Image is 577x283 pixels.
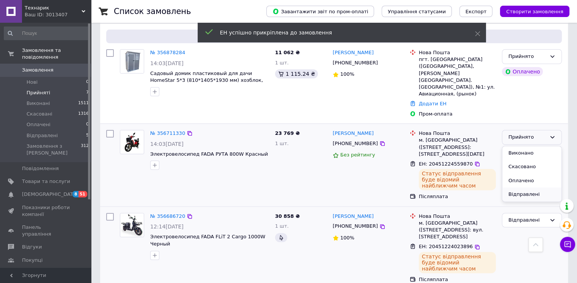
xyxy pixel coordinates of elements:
[220,29,456,36] div: ЕН успішно прикріплена до замовлення
[508,216,546,224] div: Відправлені
[150,234,265,247] a: Электровелосипед FADA FLiT 2 Cargo 1000W Черный
[419,213,496,220] div: Нова Пошта
[419,193,496,200] div: Післяплата
[150,224,184,230] span: 12:14[DATE]
[382,6,452,17] button: Управління статусами
[22,191,78,198] span: [DEMOGRAPHIC_DATA]
[388,9,446,14] span: Управління статусами
[333,60,378,66] span: [PHONE_NUMBER]
[27,111,52,117] span: Скасовані
[459,6,493,17] button: Експорт
[120,213,144,237] a: Фото товару
[275,69,318,78] div: 1 115.24 ₴
[120,213,144,237] img: Фото товару
[502,188,561,202] li: Відправлені
[275,50,300,55] span: 11 062 ₴
[150,60,184,66] span: 14:03[DATE]
[27,121,50,128] span: Оплачені
[150,50,185,55] a: № 356878284
[86,132,89,139] span: 5
[27,100,50,107] span: Виконані
[560,237,575,252] button: Чат з покупцем
[333,130,374,137] a: [PERSON_NAME]
[150,141,184,147] span: 14:03[DATE]
[340,152,375,158] span: Без рейтингу
[419,252,496,273] div: Статус відправлення буде відомий найближчим часом
[333,213,374,220] a: [PERSON_NAME]
[150,213,185,219] a: № 356686720
[79,191,87,197] span: 51
[86,89,89,96] span: 7
[27,143,81,156] span: Замовлення з [PERSON_NAME]
[25,5,82,11] span: Технарик
[419,130,496,137] div: Нова Пошта
[419,169,496,190] div: Статус відправлення буде відомий найближчим часом
[340,235,354,241] span: 100%
[502,174,561,188] li: Оплачено
[22,178,70,185] span: Товари та послуги
[333,223,378,229] span: [PHONE_NUMBER]
[25,11,91,18] div: Ваш ID: 3013407
[419,276,496,283] div: Післяплата
[492,8,569,14] a: Створити замовлення
[120,50,144,73] img: Фото товару
[78,111,89,117] span: 1316
[272,8,368,15] span: Завантажити звіт по пром-оплаті
[22,224,70,238] span: Панель управління
[333,141,378,146] span: [PHONE_NUMBER]
[508,53,546,61] div: Прийнято
[22,47,91,61] span: Замовлення та повідомлення
[465,9,487,14] span: Експорт
[333,49,374,56] a: [PERSON_NAME]
[27,132,58,139] span: Відправлені
[120,49,144,73] a: Фото товару
[500,6,569,17] button: Створити замовлення
[502,67,543,76] div: Оплачено
[506,9,563,14] span: Створити замовлення
[27,79,38,86] span: Нові
[150,151,268,157] a: Электровелосипед FADA РУТА 800W Красный
[275,213,300,219] span: 30 858 ₴
[275,141,289,146] span: 1 шт.
[4,27,90,40] input: Пошук
[86,79,89,86] span: 0
[22,257,42,264] span: Покупці
[120,130,144,154] img: Фото товару
[150,70,263,90] a: Садовый домик пластиковый для дачи HomeStar 5*3 (810*1405*1930 мм) хозблок, сарай, гараж, бытовка
[266,6,374,17] button: Завантажити звіт по пром-оплаті
[502,146,561,160] li: Виконано
[22,165,59,172] span: Повідомлення
[419,56,496,97] div: пгт. [GEOGRAPHIC_DATA] ([GEOGRAPHIC_DATA], [PERSON_NAME][GEOGRAPHIC_DATA]. [GEOGRAPHIC_DATA]), №1...
[109,33,559,40] span: Згенеруйте або додайте ЕН у замовлення, щоб отримати оплату
[419,137,496,158] div: м. [GEOGRAPHIC_DATA] ([STREET_ADDRESS]: [STREET_ADDRESS][DATE]
[275,223,289,229] span: 1 шт.
[150,130,185,136] a: № 356711330
[72,191,79,197] span: 8
[419,161,473,167] span: ЕН: 20451224559870
[508,133,546,141] div: Прийнято
[22,244,42,250] span: Відгуки
[419,220,496,241] div: м. [GEOGRAPHIC_DATA] ([STREET_ADDRESS]: вул. [STREET_ADDRESS]
[114,7,191,16] h1: Список замовлень
[419,111,496,117] div: Пром-оплата
[22,204,70,218] span: Показники роботи компанії
[81,143,89,156] span: 312
[27,89,50,96] span: Прийняті
[78,100,89,107] span: 1511
[419,244,473,249] span: ЕН: 20451224023896
[419,101,447,106] a: Додати ЕН
[419,49,496,56] div: Нова Пошта
[275,60,289,66] span: 1 шт.
[86,121,89,128] span: 0
[275,130,300,136] span: 23 769 ₴
[340,71,354,77] span: 100%
[502,160,561,174] li: Скасовано
[22,67,53,73] span: Замовлення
